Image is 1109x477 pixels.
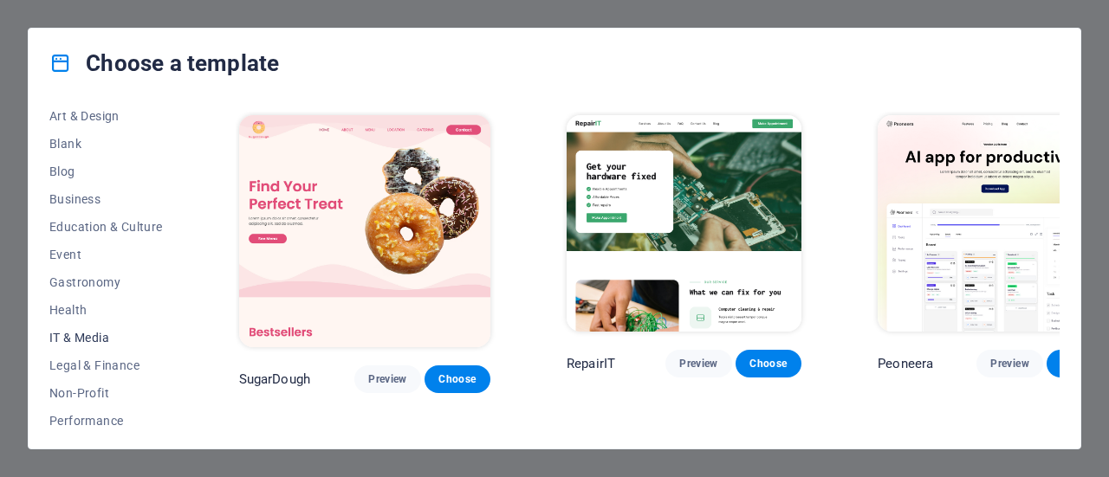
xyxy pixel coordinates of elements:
[49,109,163,123] span: Art & Design
[49,379,163,407] button: Non-Profit
[49,324,163,351] button: IT & Media
[49,185,163,213] button: Business
[239,371,310,388] p: SugarDough
[49,220,163,234] span: Education & Culture
[239,115,490,347] img: SugarDough
[976,350,1042,377] button: Preview
[49,137,163,151] span: Blank
[49,386,163,400] span: Non-Profit
[878,355,933,372] p: Peoneera
[567,355,615,372] p: RepairIT
[49,241,163,268] button: Event
[49,248,163,261] span: Event
[749,357,788,371] span: Choose
[354,365,420,393] button: Preview
[49,296,163,324] button: Health
[49,275,163,289] span: Gastronomy
[438,372,477,386] span: Choose
[49,303,163,317] span: Health
[736,350,801,377] button: Choose
[49,213,163,241] button: Education & Culture
[49,414,163,428] span: Performance
[425,365,490,393] button: Choose
[567,115,801,332] img: RepairIT
[49,351,163,379] button: Legal & Finance
[368,372,406,386] span: Preview
[679,357,717,371] span: Preview
[49,130,163,158] button: Blank
[49,158,163,185] button: Blog
[990,357,1028,371] span: Preview
[49,102,163,130] button: Art & Design
[665,350,731,377] button: Preview
[49,192,163,206] span: Business
[49,331,163,345] span: IT & Media
[49,164,163,178] span: Blog
[49,49,279,77] h4: Choose a template
[49,268,163,296] button: Gastronomy
[49,407,163,435] button: Performance
[49,358,163,372] span: Legal & Finance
